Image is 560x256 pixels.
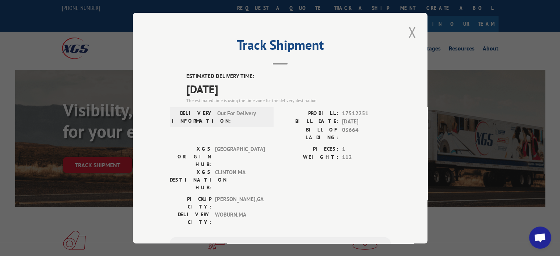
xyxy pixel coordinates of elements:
span: 17512251 [342,109,391,118]
span: [GEOGRAPHIC_DATA] [215,145,265,168]
label: XGS DESTINATION HUB: [170,168,211,191]
span: 03664 [342,126,391,141]
span: CLINTON MA [215,168,265,191]
span: Out For Delivery [217,109,267,125]
span: 112 [342,153,391,162]
label: WEIGHT: [280,153,338,162]
span: [PERSON_NAME] , GA [215,195,265,210]
span: [DATE] [186,80,391,97]
div: The estimated time is using the time zone for the delivery destination. [186,97,391,104]
h2: Track Shipment [170,40,391,54]
a: Open chat [529,227,551,249]
label: PICKUP CITY: [170,195,211,210]
label: BILL DATE: [280,118,338,126]
button: Close modal [406,22,418,42]
label: BILL OF LADING: [280,126,338,141]
label: PROBILL: [280,109,338,118]
span: WOBURN , MA [215,210,265,226]
label: XGS ORIGIN HUB: [170,145,211,168]
span: [DATE] [342,118,391,126]
label: DELIVERY CITY: [170,210,211,226]
label: DELIVERY INFORMATION: [172,109,214,125]
label: ESTIMATED DELIVERY TIME: [186,72,391,81]
span: 1 [342,145,391,153]
label: PIECES: [280,145,338,153]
